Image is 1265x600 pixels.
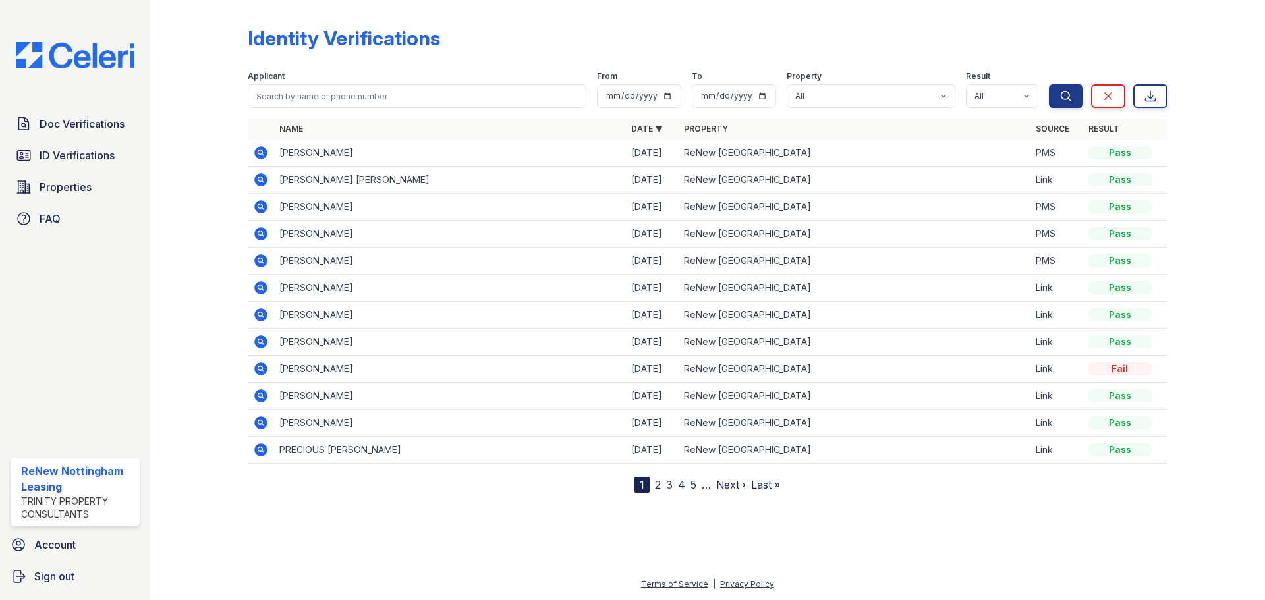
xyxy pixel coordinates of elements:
label: Result [966,71,990,82]
td: PMS [1030,194,1083,221]
img: CE_Logo_Blue-a8612792a0a2168367f1c8372b55b34899dd931a85d93a1a3d3e32e68fde9ad4.png [5,42,145,68]
span: ID Verifications [40,148,115,163]
a: Next › [716,478,746,491]
td: [DATE] [626,383,679,410]
td: ReNew [GEOGRAPHIC_DATA] [679,248,1030,275]
td: ReNew [GEOGRAPHIC_DATA] [679,356,1030,383]
div: Fail [1088,362,1152,375]
div: Pass [1088,335,1152,348]
td: [DATE] [626,167,679,194]
td: [PERSON_NAME] [274,356,626,383]
td: ReNew [GEOGRAPHIC_DATA] [679,437,1030,464]
div: Pass [1088,389,1152,402]
a: ID Verifications [11,142,140,169]
a: Source [1036,124,1069,134]
td: Link [1030,383,1083,410]
a: Properties [11,174,140,200]
td: Link [1030,167,1083,194]
a: Doc Verifications [11,111,140,137]
a: Result [1088,124,1119,134]
td: ReNew [GEOGRAPHIC_DATA] [679,167,1030,194]
div: Pass [1088,173,1152,186]
a: Date ▼ [631,124,663,134]
span: … [702,477,711,493]
td: Link [1030,356,1083,383]
td: ReNew [GEOGRAPHIC_DATA] [679,140,1030,167]
a: Account [5,532,145,558]
a: FAQ [11,205,140,232]
input: Search by name or phone number [248,84,586,108]
td: [PERSON_NAME] [274,140,626,167]
label: From [597,71,617,82]
td: [DATE] [626,221,679,248]
td: [DATE] [626,329,679,356]
span: Sign out [34,568,74,584]
td: ReNew [GEOGRAPHIC_DATA] [679,275,1030,302]
td: PMS [1030,221,1083,248]
td: PMS [1030,248,1083,275]
td: ReNew [GEOGRAPHIC_DATA] [679,302,1030,329]
label: To [692,71,702,82]
div: Pass [1088,308,1152,321]
td: [DATE] [626,302,679,329]
td: ReNew [GEOGRAPHIC_DATA] [679,329,1030,356]
div: Pass [1088,146,1152,159]
td: PRECIOUS [PERSON_NAME] [274,437,626,464]
a: Terms of Service [641,579,708,589]
td: [PERSON_NAME] [274,302,626,329]
a: Name [279,124,303,134]
div: Pass [1088,254,1152,267]
td: [PERSON_NAME] [274,410,626,437]
td: [DATE] [626,410,679,437]
span: Account [34,537,76,553]
td: [PERSON_NAME] [274,221,626,248]
div: | [713,579,716,589]
div: Pass [1088,227,1152,240]
td: [DATE] [626,437,679,464]
td: Link [1030,410,1083,437]
td: [DATE] [626,275,679,302]
td: [PERSON_NAME] [274,329,626,356]
div: Trinity Property Consultants [21,495,134,521]
a: Sign out [5,563,145,589]
a: 4 [678,478,685,491]
a: 5 [690,478,696,491]
td: [DATE] [626,194,679,221]
td: [PERSON_NAME] [PERSON_NAME] [274,167,626,194]
td: [PERSON_NAME] [274,194,626,221]
td: PMS [1030,140,1083,167]
a: 3 [666,478,673,491]
td: [DATE] [626,140,679,167]
td: ReNew [GEOGRAPHIC_DATA] [679,194,1030,221]
td: ReNew [GEOGRAPHIC_DATA] [679,410,1030,437]
td: [PERSON_NAME] [274,275,626,302]
td: Link [1030,437,1083,464]
div: 1 [634,477,650,493]
div: Pass [1088,281,1152,294]
a: 2 [655,478,661,491]
td: Link [1030,275,1083,302]
td: [PERSON_NAME] [274,383,626,410]
span: Doc Verifications [40,116,125,132]
span: FAQ [40,211,61,227]
td: [PERSON_NAME] [274,248,626,275]
td: [DATE] [626,248,679,275]
a: Privacy Policy [720,579,774,589]
td: ReNew [GEOGRAPHIC_DATA] [679,383,1030,410]
div: Identity Verifications [248,26,440,50]
a: Property [684,124,728,134]
div: Pass [1088,200,1152,213]
label: Applicant [248,71,285,82]
div: Pass [1088,443,1152,456]
div: ReNew Nottingham Leasing [21,463,134,495]
td: Link [1030,329,1083,356]
td: Link [1030,302,1083,329]
div: Pass [1088,416,1152,429]
a: Last » [751,478,780,491]
span: Properties [40,179,92,195]
td: [DATE] [626,356,679,383]
label: Property [787,71,822,82]
td: ReNew [GEOGRAPHIC_DATA] [679,221,1030,248]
